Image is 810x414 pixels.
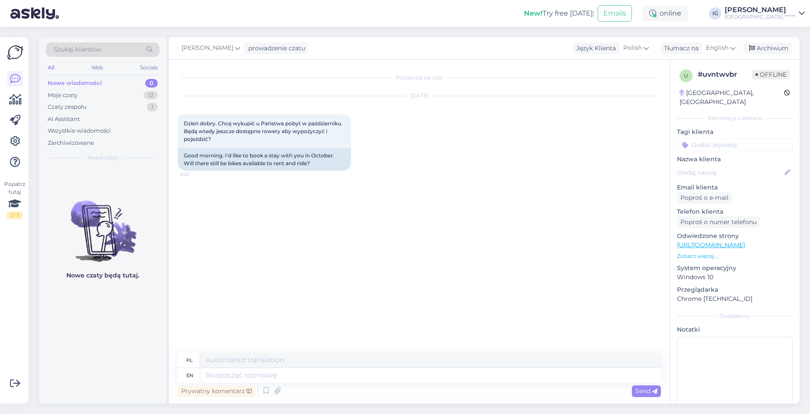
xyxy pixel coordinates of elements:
div: Socials [138,62,159,73]
p: System operacyjny [677,264,793,273]
span: Send [635,387,657,395]
div: Rozpoczął się czat [178,74,661,81]
div: [PERSON_NAME] [725,7,795,13]
div: Popatrz tutaj [7,180,23,219]
input: Dodać etykietę [677,138,793,151]
div: Dodatkowy [677,312,793,320]
p: Nazwa klienta [677,155,793,164]
span: Nowe czaty [88,154,118,162]
div: Good morning. I'd like to book a stay with you in October. Will there still be bikes available to... [178,148,351,171]
div: [DATE] [178,92,661,100]
div: 2 / 3 [7,212,23,219]
img: No chats [39,185,166,263]
div: Język Klienta [573,44,616,53]
span: [PERSON_NAME] [182,43,233,53]
p: Notatki [677,325,793,334]
button: Emails [598,5,632,22]
p: Nowe czaty będą tutaj. [66,271,139,280]
span: English [706,43,729,53]
input: Dodaj nazwę [677,168,783,177]
p: Windows 10 [677,273,793,282]
p: Zobacz więcej ... [677,252,793,260]
div: prowadzenie czatu [245,44,305,53]
div: Moje czaty [48,91,78,100]
div: AI Assistant [48,115,80,124]
span: 9:25 [180,171,213,178]
div: pl [186,353,193,368]
span: Offline [752,70,790,79]
a: [URL][DOMAIN_NAME] [677,241,745,249]
span: Szukaj klientów [54,45,101,54]
div: 0 [145,79,158,88]
div: Nowe wiadomości [48,79,102,88]
a: [PERSON_NAME][GEOGRAPHIC_DATA] ***** [725,7,805,20]
div: Wszystkie wiadomości [48,127,111,135]
div: 1 [147,103,158,111]
p: Tagi klienta [677,127,793,137]
div: Czaty zespołu [48,103,87,111]
b: New! [524,9,543,17]
div: Web [90,62,105,73]
p: Email klienta [677,183,793,192]
div: [GEOGRAPHIC_DATA], [GEOGRAPHIC_DATA] [680,88,784,107]
div: Tłumacz na [660,44,699,53]
div: Poproś o e-mail [677,192,732,204]
div: online [642,6,688,21]
div: en [186,368,193,383]
div: 12 [144,91,158,100]
p: Chrome [TECHNICAL_ID] [677,294,793,303]
div: All [46,62,56,73]
span: Dzień dobry. Chcę wykupić u Państwa pobyt w październiku. Będą wtedy jeszcze dostępne rowery aby ... [184,120,344,142]
div: Zarchiwizowane [48,139,94,147]
div: Poproś o numer telefonu [677,216,760,228]
div: IG [709,7,721,20]
div: Try free [DATE]: [524,8,594,19]
p: Przeglądarka [677,285,793,294]
p: Odwiedzone strony [677,231,793,241]
div: # uvntwvbr [698,69,752,80]
div: Archiwum [744,42,792,54]
span: u [684,72,688,79]
span: Polish [623,43,642,53]
div: Informacje o kliencie [677,114,793,122]
div: Prywatny komentarz [178,385,255,397]
p: Telefon klienta [677,207,793,216]
img: Askly Logo [7,44,23,61]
